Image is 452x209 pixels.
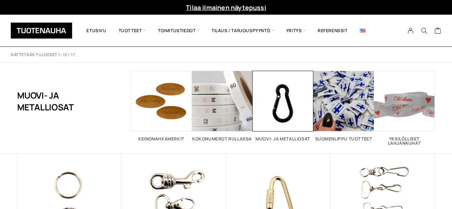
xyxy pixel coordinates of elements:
a: Visit product category Keinonahkamerkit [131,71,192,141]
h2: Keinonahkamerkit [131,137,192,141]
a: Visit product category Suomenlippu tuotteet [313,71,374,141]
h1: Muovi- ja metalliosat [17,71,95,131]
span: Tilaus / Tarjouspyyntö [205,20,280,41]
h2: Yksilölliset lahjanauhat [374,137,435,145]
a: Tilaa ilmainen näytepussi [186,3,266,12]
a: Etusivu [80,20,112,41]
a: My Account [404,28,418,34]
img: English [360,29,366,33]
h2: Kokonumerot rullassa [192,137,253,141]
a: Cart [434,27,441,36]
h2: Muovi- ja metalliosat [253,137,313,141]
span: Tuotteet [113,20,152,41]
img: Tuotenauha Oy [11,23,72,39]
a: Visit product category Yksilölliset lahjanauhat [374,71,435,145]
span: Yritys [280,20,312,41]
h2: Suomenlippu tuotteet [313,137,374,141]
a: Visit product category Muovi- ja metalliosat [253,71,313,141]
a: Referenssit [312,20,354,41]
a: Visit product category Kokonumerot rullassa [192,71,253,141]
span: Toimitustiedot [152,20,205,41]
button: Search [417,28,431,34]
p: Näytetään tulokset 1–12 / 17 [11,52,75,58]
